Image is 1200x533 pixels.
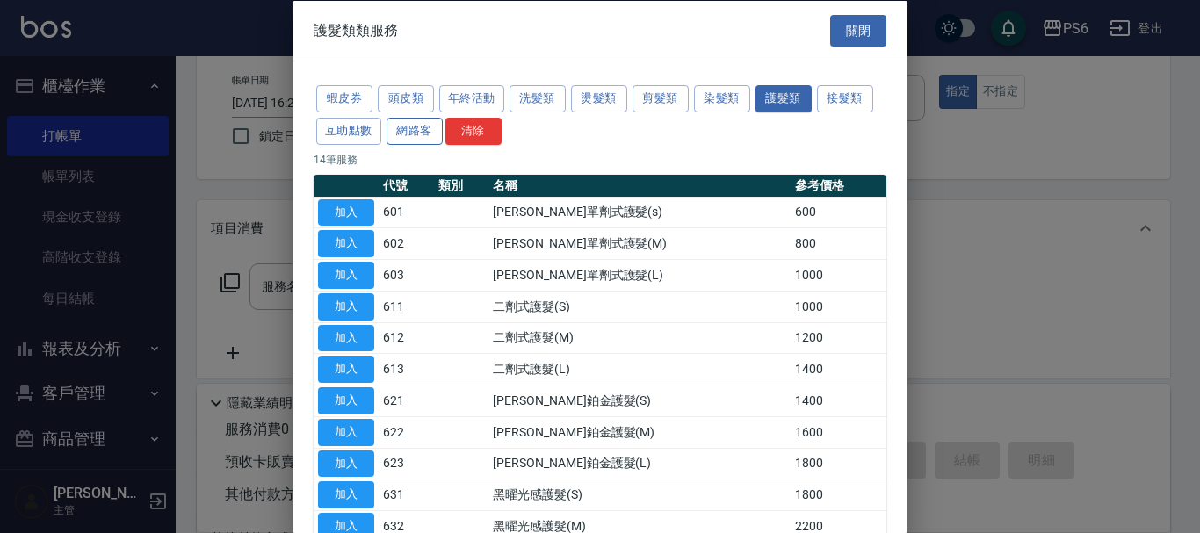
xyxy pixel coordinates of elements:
td: 黑曜光感護髮(S) [488,479,791,510]
button: 加入 [318,324,374,351]
button: 剪髮類 [633,85,689,112]
td: [PERSON_NAME]單劑式護髮(L) [488,259,791,291]
button: 關閉 [830,14,886,47]
td: 1600 [791,416,886,448]
td: 1800 [791,448,886,479]
span: 護髮類類服務 [314,21,398,39]
td: 1800 [791,479,886,510]
td: 800 [791,227,886,259]
td: 1000 [791,291,886,322]
td: 602 [379,227,434,259]
button: 加入 [318,198,374,226]
button: 加入 [318,387,374,414]
th: 類別 [434,174,489,197]
td: 1400 [791,385,886,416]
td: 1200 [791,322,886,354]
td: 1400 [791,353,886,385]
button: 網路客 [387,117,443,144]
td: 二劑式護髮(L) [488,353,791,385]
td: 622 [379,416,434,448]
td: 601 [379,197,434,228]
td: 631 [379,479,434,510]
th: 參考價格 [791,174,886,197]
button: 年終活動 [439,85,504,112]
button: 加入 [318,262,374,289]
th: 名稱 [488,174,791,197]
button: 加入 [318,450,374,477]
button: 頭皮類 [378,85,434,112]
td: 二劑式護髮(S) [488,291,791,322]
td: [PERSON_NAME]單劑式護髮(s) [488,197,791,228]
td: [PERSON_NAME]鉑金護髮(L) [488,448,791,479]
button: 加入 [318,230,374,257]
button: 蝦皮券 [316,85,372,112]
td: [PERSON_NAME]單劑式護髮(M) [488,227,791,259]
td: 二劑式護髮(M) [488,322,791,354]
td: 613 [379,353,434,385]
button: 燙髮類 [571,85,627,112]
td: 612 [379,322,434,354]
p: 14 筆服務 [314,151,886,167]
button: 加入 [318,481,374,508]
td: 623 [379,448,434,479]
td: 600 [791,197,886,228]
td: 603 [379,259,434,291]
td: [PERSON_NAME]鉑金護髮(S) [488,385,791,416]
button: 護髮類 [755,85,812,112]
button: 洗髮類 [510,85,566,112]
button: 加入 [318,418,374,445]
td: 1000 [791,259,886,291]
button: 染髮類 [694,85,750,112]
td: 621 [379,385,434,416]
td: [PERSON_NAME]鉑金護髮(M) [488,416,791,448]
button: 加入 [318,356,374,383]
th: 代號 [379,174,434,197]
td: 611 [379,291,434,322]
button: 接髮類 [817,85,873,112]
button: 加入 [318,292,374,320]
button: 清除 [445,117,502,144]
button: 互助點數 [316,117,381,144]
